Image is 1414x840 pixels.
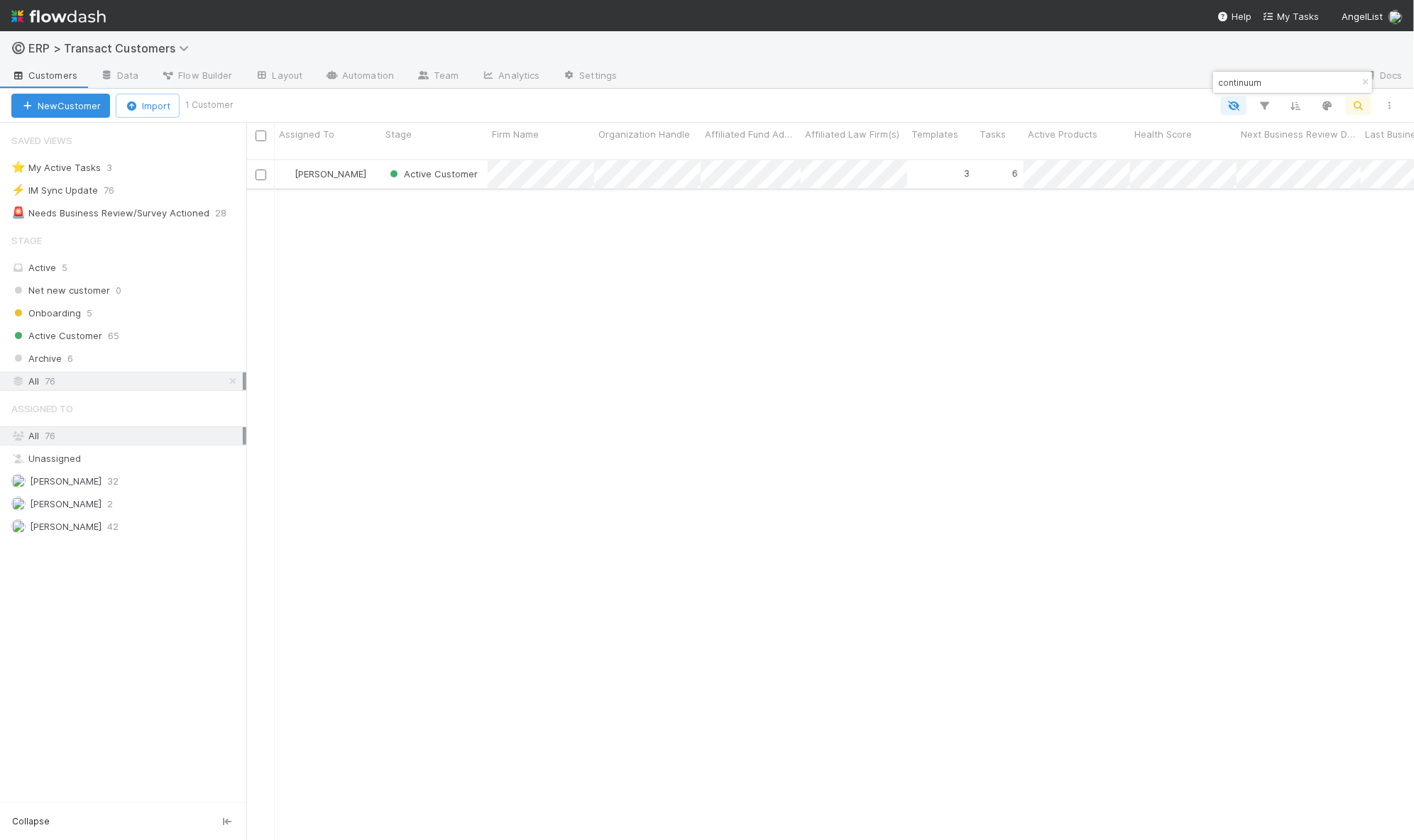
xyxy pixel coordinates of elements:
span: ERP > Transact Customers [28,41,196,55]
div: All [11,372,243,390]
a: Analytics [471,65,552,88]
img: avatar_31a23b92-6f17-4cd3-bc91-ece30a602713.png [11,497,26,511]
span: 0 [116,282,121,299]
span: 42 [107,518,119,536]
span: Active Customer [404,168,478,179]
img: logo-inverted-e16ddd16eac7371096b0.svg [11,4,106,28]
div: Needs Business Review/Survey Actioned [11,204,209,222]
img: avatar_ec9c1780-91d7-48bb-898e-5f40cebd5ff8.png [281,168,292,179]
a: Automation [314,65,405,88]
span: Saved Views [11,126,72,155]
span: Active Customer [11,327,102,345]
img: avatar_ec9c1780-91d7-48bb-898e-5f40cebd5ff8.png [11,519,26,534]
span: 5 [62,262,67,273]
span: ⚡ [11,184,26,196]
span: Assigned To [11,394,73,423]
div: My Active Tasks [11,159,101,177]
span: 3 [106,159,126,177]
span: Tasks [980,127,1006,141]
button: Import [116,94,180,118]
span: Onboarding [11,304,81,322]
input: Toggle All Rows Selected [256,131,266,141]
div: Unassigned [11,450,243,468]
span: [PERSON_NAME] [30,498,102,509]
span: Collapse [12,815,50,828]
span: Net new customer [11,282,110,299]
div: IM Sync Update [11,182,98,199]
span: Next Business Review Date [1241,127,1357,141]
img: avatar_ec9c1780-91d7-48bb-898e-5f40cebd5ff8.png [1388,10,1403,24]
div: 3 [964,166,970,180]
div: Help [1217,9,1251,23]
span: Health Score [1134,127,1192,141]
span: Assigned To [279,127,334,141]
button: NewCustomer [11,94,110,118]
span: [PERSON_NAME] [295,168,366,179]
span: AngelList [1342,11,1383,22]
a: Settings [551,65,628,88]
input: Toggle Row Selected [256,170,266,180]
span: [PERSON_NAME] [30,521,102,532]
span: My Tasks [1263,11,1319,22]
span: Affiliated Law Firm(s) [805,127,899,141]
span: 32 [107,472,119,490]
span: 65 [108,327,119,345]
span: 5 [87,304,92,322]
div: Active [11,259,243,277]
span: 2 [107,495,113,513]
a: Team [405,65,470,88]
span: 6 [67,350,73,367]
span: 76 [45,372,55,390]
div: 6 [1012,166,1018,180]
span: 28 [215,204,241,222]
span: [PERSON_NAME] [30,475,102,487]
span: Active Products [1028,127,1097,141]
span: 76 [104,182,128,199]
span: Flow Builder [161,68,232,82]
a: Layout [244,65,314,88]
span: Templates [911,127,958,141]
input: Search... [1215,74,1357,91]
a: Docs [1352,65,1414,88]
div: All [11,427,243,445]
span: Affiliated Fund Admin(s) [705,127,797,141]
span: 76 [45,430,55,441]
span: Customers [11,68,77,82]
span: Archive [11,350,62,367]
span: ©️ [11,42,26,54]
img: avatar_ef15843f-6fde-4057-917e-3fb236f438ca.png [11,474,26,488]
a: Data [89,65,150,88]
span: Stage [385,127,412,141]
span: Firm Name [492,127,539,141]
span: ⭐ [11,161,26,173]
span: 🚨 [11,206,26,219]
small: 1 Customer [185,99,234,111]
span: Organization Handle [598,127,690,141]
span: Stage [11,226,42,255]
